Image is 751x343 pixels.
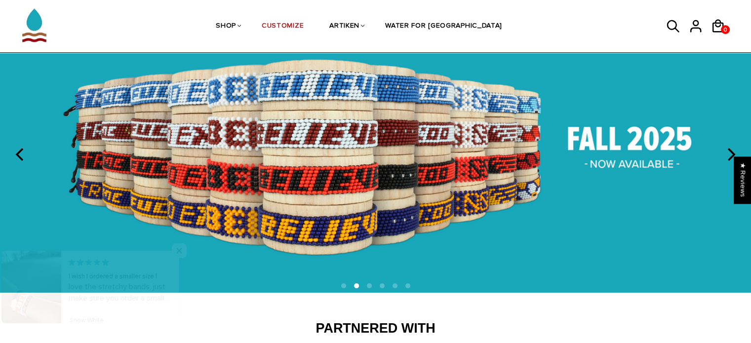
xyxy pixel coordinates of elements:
div: Click to open Judge.me floating reviews tab [734,156,751,203]
button: next [719,144,741,165]
span: Close popup widget [172,243,187,258]
a: 0 [721,25,730,34]
button: previous [10,144,32,165]
a: CUSTOMIZE [262,0,304,53]
span: 0 [721,24,730,36]
a: SHOP [216,0,236,53]
a: WATER FOR [GEOGRAPHIC_DATA] [385,0,502,53]
h2: Partnered With [67,320,684,337]
a: ARTIKEN [329,0,359,53]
